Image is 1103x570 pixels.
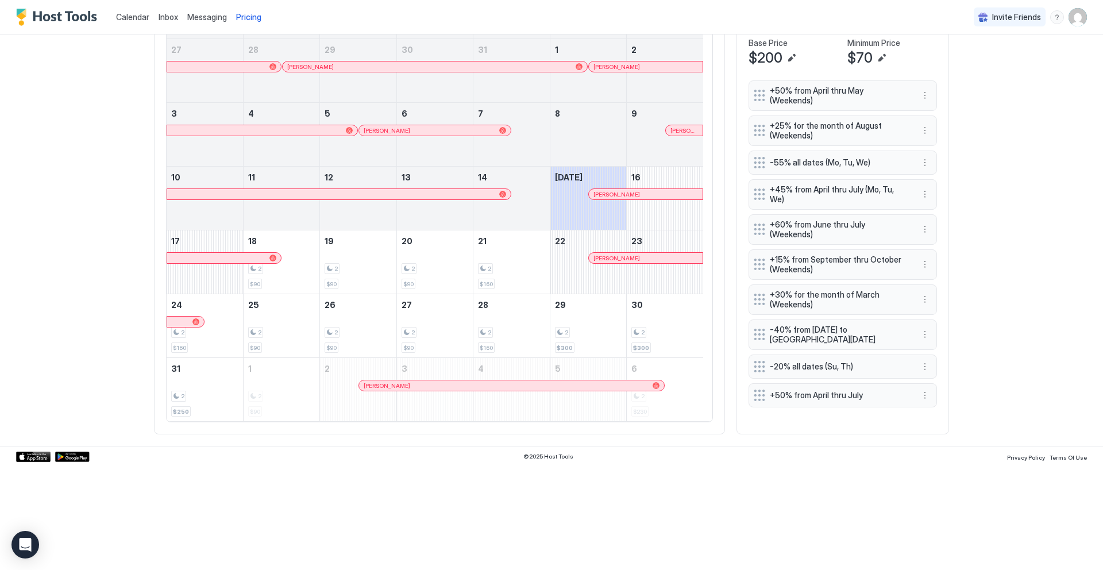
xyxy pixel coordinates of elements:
td: August 13, 2025 [396,167,473,230]
td: August 15, 2025 [550,167,626,230]
button: More options [918,388,932,402]
span: 16 [631,172,641,182]
a: August 7, 2025 [473,103,549,124]
a: August 19, 2025 [320,230,396,252]
span: $160 [173,344,186,352]
span: 5 [325,109,330,118]
span: 29 [325,45,335,55]
span: 12 [325,172,333,182]
button: More options [918,124,932,137]
span: [PERSON_NAME] [593,255,640,262]
button: Edit [875,51,889,65]
span: 1 [248,364,252,373]
div: Open Intercom Messenger [11,531,39,559]
span: 4 [478,364,484,373]
td: August 22, 2025 [550,230,626,294]
span: 3 [402,364,407,373]
a: August 14, 2025 [473,167,549,188]
td: September 3, 2025 [396,358,473,422]
span: Pricing [236,12,261,22]
span: +45% from April thru July (Mo, Tu, We) [770,184,907,205]
span: $70 [847,49,873,67]
span: $90 [403,344,414,352]
td: July 28, 2025 [243,39,319,103]
a: August 31, 2025 [167,358,243,379]
span: 2 [565,329,568,336]
span: +15% from September thru October (Weekends) [770,255,907,275]
span: $300 [557,344,573,352]
a: August 20, 2025 [397,230,473,252]
td: August 28, 2025 [473,294,550,358]
a: August 9, 2025 [627,103,703,124]
a: Terms Of Use [1050,450,1087,463]
div: menu [1050,10,1064,24]
div: menu [918,124,932,137]
td: August 6, 2025 [396,103,473,167]
span: +50% from April thru May (Weekends) [770,86,907,106]
td: September 5, 2025 [550,358,626,422]
span: 24 [171,300,182,310]
a: August 1, 2025 [550,39,626,60]
a: Google Play Store [55,452,90,462]
td: August 29, 2025 [550,294,626,358]
span: 20 [402,236,412,246]
a: August 12, 2025 [320,167,396,188]
a: August 23, 2025 [627,230,703,252]
span: Calendar [116,12,149,22]
span: 2 [631,45,637,55]
td: August 2, 2025 [627,39,703,103]
a: August 5, 2025 [320,103,396,124]
a: August 17, 2025 [167,230,243,252]
a: August 27, 2025 [397,294,473,315]
a: August 21, 2025 [473,230,549,252]
td: August 24, 2025 [167,294,243,358]
a: September 3, 2025 [397,358,473,379]
span: 3 [171,109,177,118]
a: August 24, 2025 [167,294,243,315]
td: August 18, 2025 [243,230,319,294]
td: August 31, 2025 [167,358,243,422]
span: Terms Of Use [1050,454,1087,461]
span: 28 [248,45,259,55]
div: menu [918,222,932,236]
button: More options [918,360,932,373]
a: July 29, 2025 [320,39,396,60]
span: -55% all dates (Mo, Tu, We) [770,157,907,168]
span: Messaging [187,12,227,22]
span: 2 [641,329,645,336]
span: 10 [171,172,180,182]
a: August 26, 2025 [320,294,396,315]
a: Host Tools Logo [16,9,102,26]
td: September 6, 2025 [627,358,703,422]
a: August 13, 2025 [397,167,473,188]
button: More options [918,292,932,306]
div: [PERSON_NAME] [287,63,583,71]
td: August 25, 2025 [243,294,319,358]
span: 25 [248,300,259,310]
span: $160 [480,344,493,352]
div: menu [918,388,932,402]
span: [DATE] [555,172,583,182]
td: September 1, 2025 [243,358,319,422]
a: September 2, 2025 [320,358,396,379]
span: $90 [250,344,260,352]
a: August 8, 2025 [550,103,626,124]
span: 30 [402,45,413,55]
span: 7 [478,109,483,118]
a: September 5, 2025 [550,358,626,379]
span: -40% from [DATE] to [GEOGRAPHIC_DATA][DATE] [770,325,907,345]
span: 2 [411,329,415,336]
a: August 30, 2025 [627,294,703,315]
span: 28 [478,300,488,310]
a: July 30, 2025 [397,39,473,60]
span: $90 [403,280,414,288]
td: July 30, 2025 [396,39,473,103]
div: menu [918,360,932,373]
td: August 27, 2025 [396,294,473,358]
td: September 4, 2025 [473,358,550,422]
span: 2 [258,265,261,272]
td: August 21, 2025 [473,230,550,294]
a: August 3, 2025 [167,103,243,124]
